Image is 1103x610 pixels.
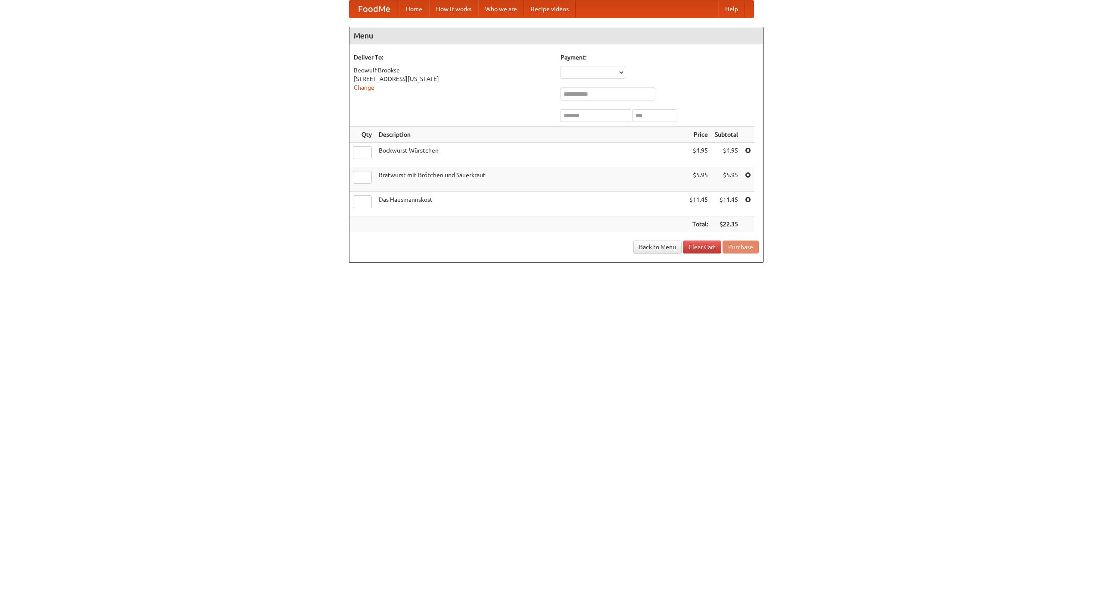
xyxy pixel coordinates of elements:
[375,127,686,143] th: Description
[711,127,742,143] th: Subtotal
[711,216,742,232] th: $22.35
[686,167,711,192] td: $5.95
[686,192,711,216] td: $11.45
[561,53,759,62] h5: Payment:
[354,66,552,75] div: Beowulf Brookse
[683,241,721,253] a: Clear Cart
[375,167,686,192] td: Bratwurst mit Brötchen und Sauerkraut
[686,216,711,232] th: Total:
[711,143,742,167] td: $4.95
[711,192,742,216] td: $11.45
[633,241,682,253] a: Back to Menu
[354,53,552,62] h5: Deliver To:
[375,143,686,167] td: Bockwurst Würstchen
[524,0,576,18] a: Recipe videos
[399,0,429,18] a: Home
[349,127,375,143] th: Qty
[723,241,759,253] button: Purchase
[349,0,399,18] a: FoodMe
[711,167,742,192] td: $5.95
[686,127,711,143] th: Price
[429,0,478,18] a: How it works
[478,0,524,18] a: Who we are
[718,0,745,18] a: Help
[686,143,711,167] td: $4.95
[354,84,374,91] a: Change
[375,192,686,216] td: Das Hausmannskost
[354,75,552,83] div: [STREET_ADDRESS][US_STATE]
[349,27,763,44] h4: Menu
